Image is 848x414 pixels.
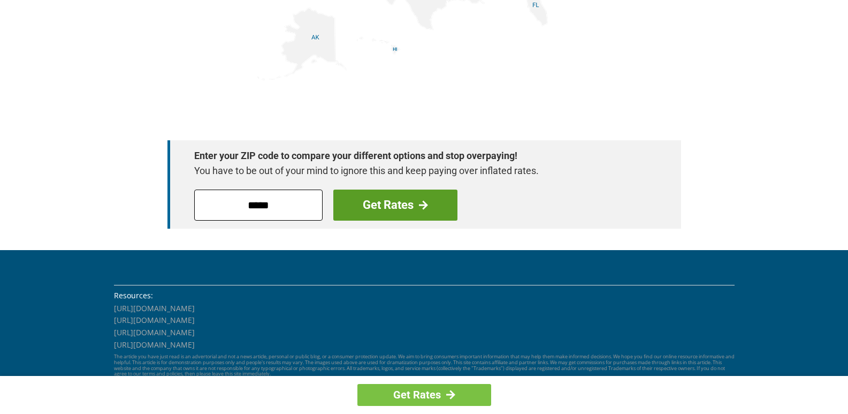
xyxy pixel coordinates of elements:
a: [URL][DOMAIN_NAME] [114,315,195,325]
p: The article you have just read is an advertorial and not a news article, personal or public blog,... [114,354,735,377]
a: [URL][DOMAIN_NAME] [114,340,195,350]
a: Get Rates [333,190,457,221]
li: Resources: [114,290,735,302]
strong: Enter your ZIP code to compare your different options and stop overpaying! [194,148,644,163]
p: You have to be out of your mind to ignore this and keep paying over inflated rates. [194,163,644,178]
a: Get Rates [357,384,491,406]
a: [URL][DOMAIN_NAME] [114,303,195,313]
a: [URL][DOMAIN_NAME] [114,327,195,337]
